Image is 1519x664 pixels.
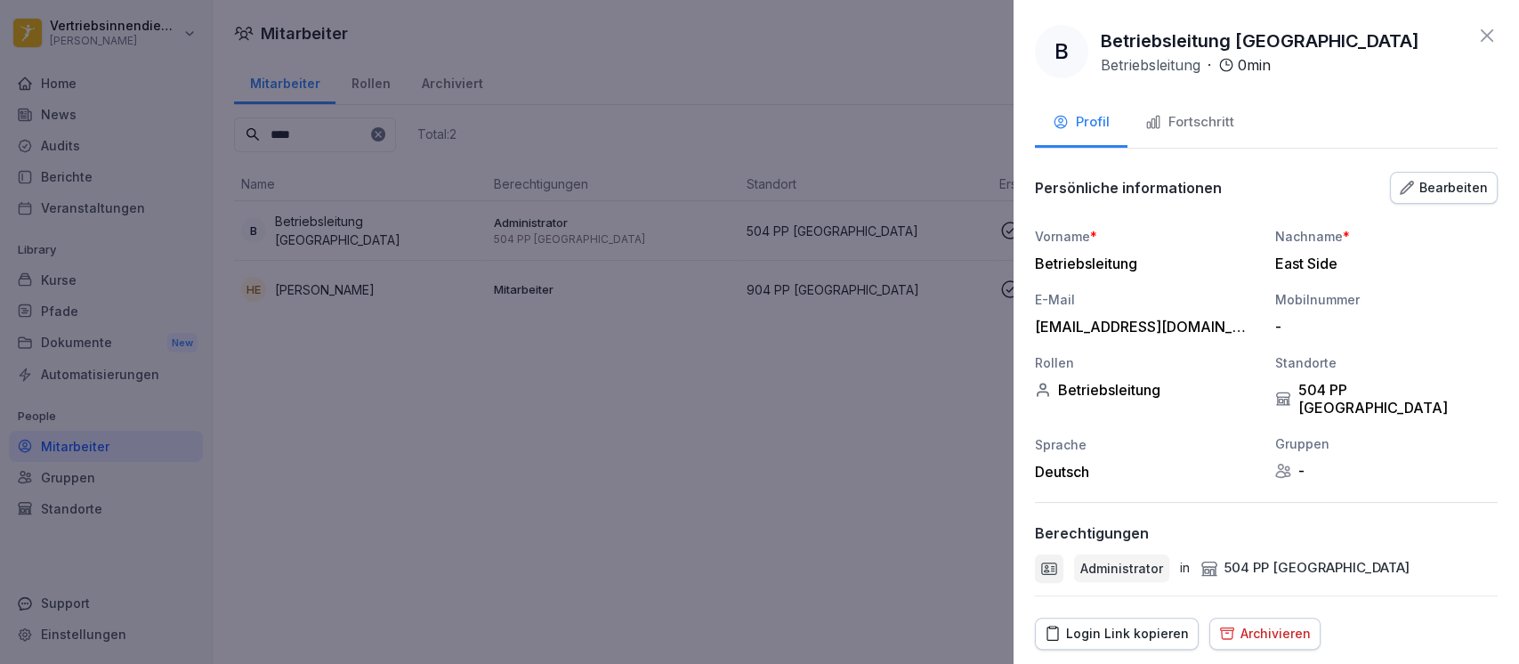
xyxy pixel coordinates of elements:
div: - [1275,318,1489,336]
button: Fortschritt [1127,100,1252,148]
div: Rollen [1035,353,1257,372]
div: Standorte [1275,353,1498,372]
p: in [1180,558,1190,579]
div: E-Mail [1035,290,1257,309]
div: · [1101,54,1271,76]
div: Betriebsleitung [1035,255,1248,272]
button: Profil [1035,100,1127,148]
button: Login Link kopieren [1035,618,1199,650]
div: Login Link kopieren [1045,624,1189,644]
div: Vorname [1035,227,1257,246]
p: Administrator [1080,559,1163,578]
div: Profil [1053,112,1110,133]
div: B [1035,25,1088,78]
p: Betriebsleitung [GEOGRAPHIC_DATA] [1101,28,1419,54]
div: Betriebsleitung [1035,381,1257,399]
div: Nachname [1275,227,1498,246]
button: Bearbeiten [1390,172,1498,204]
div: [EMAIL_ADDRESS][DOMAIN_NAME] [1035,318,1248,336]
div: Archivieren [1219,624,1311,644]
div: Gruppen [1275,434,1498,453]
p: Betriebsleitung [1101,54,1200,76]
div: Sprache [1035,435,1257,454]
div: Bearbeiten [1400,178,1488,198]
p: Berechtigungen [1035,524,1149,542]
div: East Side [1275,255,1489,272]
button: Archivieren [1209,618,1321,650]
div: Fortschritt [1145,112,1234,133]
div: 504 PP [GEOGRAPHIC_DATA] [1200,558,1410,579]
div: 504 PP [GEOGRAPHIC_DATA] [1275,381,1498,417]
div: Deutsch [1035,463,1257,481]
p: 0 min [1238,54,1271,76]
p: Persönliche informationen [1035,179,1222,197]
div: Mobilnummer [1275,290,1498,309]
div: - [1275,462,1498,480]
